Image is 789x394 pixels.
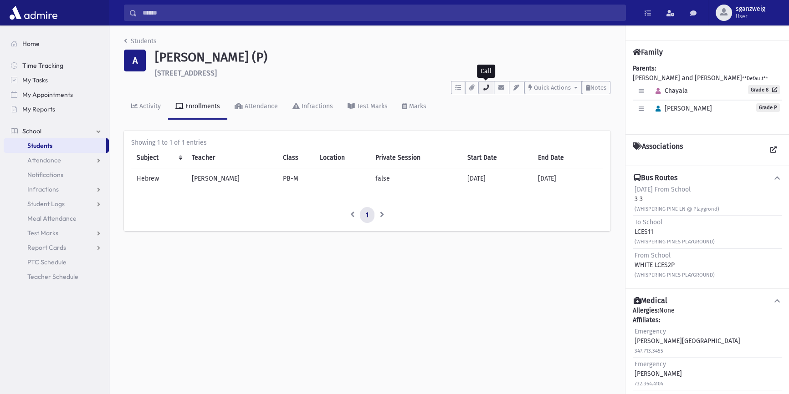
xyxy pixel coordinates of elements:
[765,142,782,158] a: View all Associations
[155,50,610,65] h1: [PERSON_NAME] (P)
[4,36,109,51] a: Home
[635,381,663,387] small: 732.364.4104
[22,127,41,135] span: School
[4,87,109,102] a: My Appointments
[4,153,109,167] a: Attendance
[634,173,677,183] h4: Bus Routes
[22,105,55,113] span: My Reports
[4,124,109,138] a: School
[22,40,40,48] span: Home
[27,229,58,237] span: Test Marks
[524,81,582,94] button: Quick Actions
[27,214,77,222] span: Meal Attendance
[27,171,63,179] span: Notifications
[138,102,161,110] div: Activity
[635,348,663,354] small: 347.713.3455
[22,61,63,70] span: Time Tracking
[633,48,663,56] h4: Family
[633,65,656,72] b: Parents:
[131,138,603,147] div: Showing 1 to 1 of 1 entries
[582,81,610,94] button: Notes
[22,76,48,84] span: My Tasks
[168,94,227,120] a: Enrollments
[314,147,369,168] th: Location
[635,185,719,213] div: 3 3
[635,328,666,335] span: Emergency
[27,258,67,266] span: PTC Schedule
[395,94,434,120] a: Marks
[124,36,157,50] nav: breadcrumb
[635,272,715,278] small: (WHISPERING PINES PLAYGROUND)
[184,102,220,110] div: Enrollments
[131,168,186,189] td: Hebrew
[532,147,603,168] th: End Date
[4,102,109,116] a: My Reports
[407,102,426,110] div: Marks
[124,94,168,120] a: Activity
[4,197,109,211] a: Student Logs
[736,13,765,20] span: User
[227,94,285,120] a: Attendance
[124,50,146,71] div: A
[635,360,666,368] span: Emergency
[186,147,277,168] th: Teacher
[736,5,765,13] span: sganzweig
[635,359,682,388] div: [PERSON_NAME]
[277,168,314,189] td: PB-M
[635,217,715,246] div: LCES11
[756,103,780,112] span: Grade P
[4,269,109,284] a: Teacher Schedule
[277,147,314,168] th: Class
[155,69,610,77] h6: [STREET_ADDRESS]
[634,296,667,306] h4: Medical
[633,307,659,314] b: Allergies:
[532,168,603,189] td: [DATE]
[7,4,60,22] img: AdmirePro
[635,206,719,212] small: (WHISPERING PINE LN @ Playgrond)
[340,94,395,120] a: Test Marks
[4,138,106,153] a: Students
[27,141,52,150] span: Students
[633,296,782,306] button: Medical
[360,207,374,223] a: 1
[651,105,712,112] span: [PERSON_NAME]
[4,73,109,87] a: My Tasks
[4,211,109,226] a: Meal Attendance
[369,168,462,189] td: false
[633,64,782,127] div: [PERSON_NAME] and [PERSON_NAME]
[4,58,109,73] a: Time Tracking
[4,240,109,255] a: Report Cards
[462,147,532,168] th: Start Date
[462,168,532,189] td: [DATE]
[186,168,277,189] td: [PERSON_NAME]
[633,173,782,183] button: Bus Routes
[534,84,571,91] span: Quick Actions
[633,142,683,158] h4: Associations
[27,185,59,193] span: Infractions
[635,239,715,245] small: (WHISPERING PINES PLAYGROUND)
[355,102,388,110] div: Test Marks
[635,252,671,259] span: From School
[4,226,109,240] a: Test Marks
[4,167,109,182] a: Notifications
[285,94,340,120] a: Infractions
[635,218,662,226] span: To School
[131,147,186,168] th: Subject
[590,84,606,91] span: Notes
[27,156,61,164] span: Attendance
[651,87,688,95] span: Chayala
[633,316,660,324] b: Affiliates:
[4,255,109,269] a: PTC Schedule
[635,251,715,279] div: WHITE LCES2P
[635,186,691,193] span: [DATE] From School
[300,102,333,110] div: Infractions
[137,5,625,21] input: Search
[4,182,109,197] a: Infractions
[748,85,780,94] a: Grade 8
[27,200,65,208] span: Student Logs
[124,37,157,45] a: Students
[27,243,66,252] span: Report Cards
[477,65,495,78] div: Call
[369,147,462,168] th: Private Session
[22,91,73,99] span: My Appointments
